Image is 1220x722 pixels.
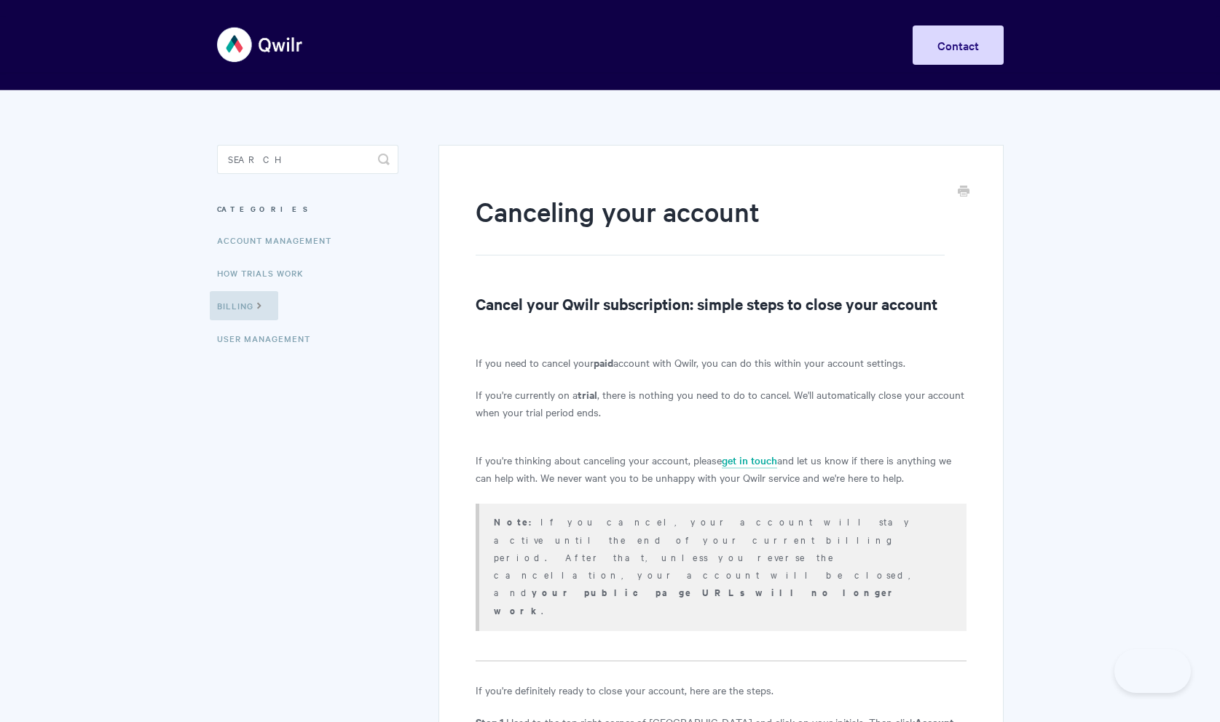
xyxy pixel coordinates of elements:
[594,354,613,370] strong: paid
[494,585,899,617] strong: your public page URLs will no longer work
[476,451,966,486] p: If you're thinking about canceling your account, please and let us know if there is anything we c...
[217,324,321,353] a: User Management
[722,453,777,469] a: get in touch
[217,258,315,287] a: How Trials Work
[476,681,966,699] p: If you're definitely ready to close your account, here are the steps.
[578,386,597,402] b: trial
[1114,649,1191,693] iframe: Toggle Customer Support
[210,291,278,320] a: Billing
[217,17,304,72] img: Qwilr Help Center
[476,354,966,371] p: If you need to cancel your account with Qwilr, you can do this within your account settings.
[476,386,966,421] p: If you're currently on a , there is nothing you need to do to cancel. We'll automatically close y...
[217,226,342,255] a: Account Management
[958,184,969,200] a: Print this Article
[476,193,944,255] h1: Canceling your account
[476,292,966,315] h2: Cancel your Qwilr subscription: simple steps to close your account
[913,25,1004,65] a: Contact
[494,512,948,619] p: If you cancel, your account will stay active until the end of your current billing period. After ...
[494,515,540,528] strong: Note:
[217,145,398,174] input: Search
[217,196,398,222] h3: Categories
